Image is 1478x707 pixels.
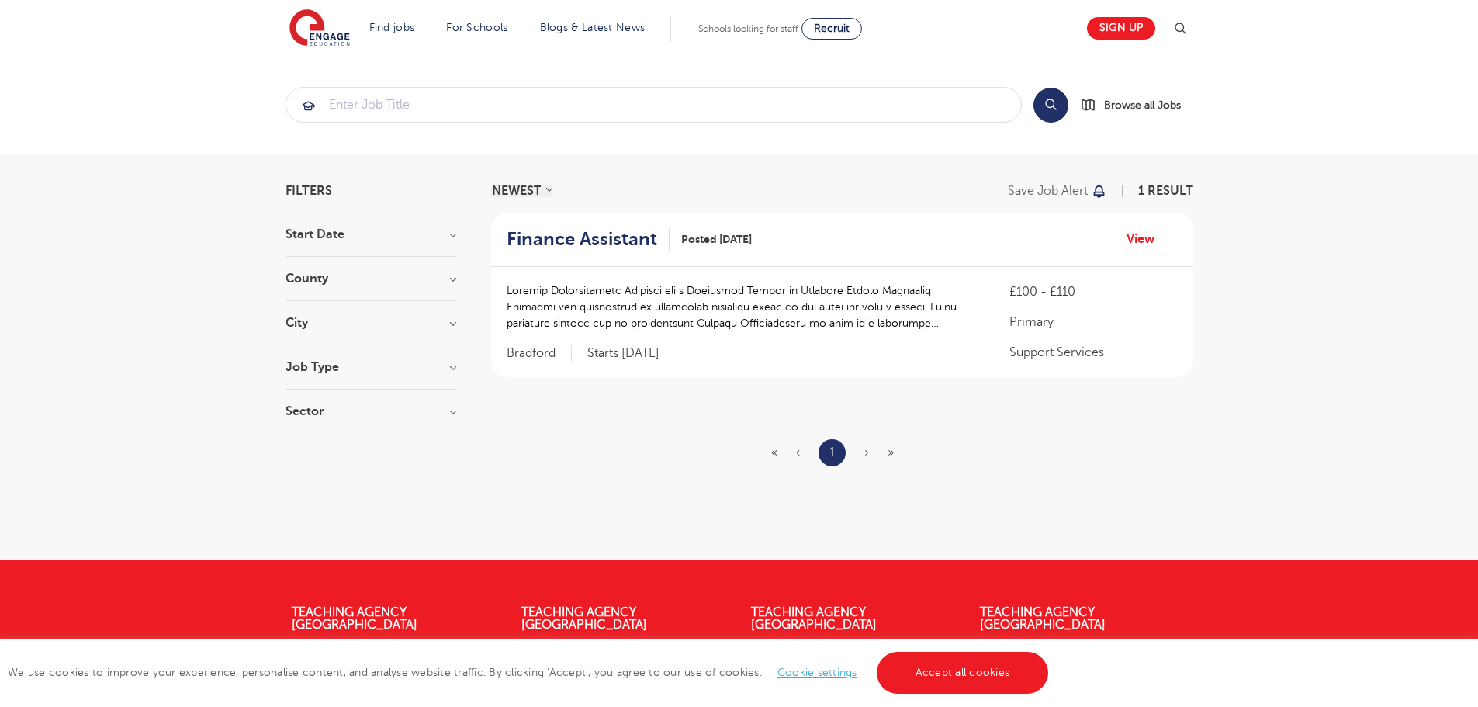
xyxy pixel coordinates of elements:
[980,605,1106,632] a: Teaching Agency [GEOGRAPHIC_DATA]
[1009,282,1177,301] p: £100 - £110
[587,345,659,362] p: Starts [DATE]
[771,445,777,459] span: «
[1138,184,1193,198] span: 1 result
[1127,229,1166,249] a: View
[1104,96,1181,114] span: Browse all Jobs
[1081,96,1193,114] a: Browse all Jobs
[292,605,417,632] a: Teaching Agency [GEOGRAPHIC_DATA]
[507,228,657,251] h2: Finance Assistant
[540,22,646,33] a: Blogs & Latest News
[369,22,415,33] a: Find jobs
[286,317,456,329] h3: City
[1087,17,1155,40] a: Sign up
[1008,185,1108,197] button: Save job alert
[864,445,869,459] span: ›
[1009,343,1177,362] p: Support Services
[286,405,456,418] h3: Sector
[507,228,670,251] a: Finance Assistant
[286,361,456,373] h3: Job Type
[796,445,800,459] span: ‹
[507,282,979,331] p: Loremip Dolorsitametc Adipisci eli s Doeiusmod Tempor in Utlabore Etdolo Magnaaliq Enimadmi ven q...
[1009,313,1177,331] p: Primary
[286,185,332,197] span: Filters
[521,605,647,632] a: Teaching Agency [GEOGRAPHIC_DATA]
[698,23,798,34] span: Schools looking for staff
[888,445,894,459] span: »
[446,22,507,33] a: For Schools
[1008,185,1088,197] p: Save job alert
[877,652,1049,694] a: Accept all cookies
[507,345,572,362] span: Bradford
[286,228,456,241] h3: Start Date
[286,272,456,285] h3: County
[289,9,350,48] img: Engage Education
[829,442,835,463] a: 1
[751,605,877,632] a: Teaching Agency [GEOGRAPHIC_DATA]
[814,23,850,34] span: Recruit
[801,18,862,40] a: Recruit
[777,667,857,678] a: Cookie settings
[681,231,752,248] span: Posted [DATE]
[286,88,1021,122] input: Submit
[286,87,1022,123] div: Submit
[8,667,1052,678] span: We use cookies to improve your experience, personalise content, and analyse website traffic. By c...
[1033,88,1068,123] button: Search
